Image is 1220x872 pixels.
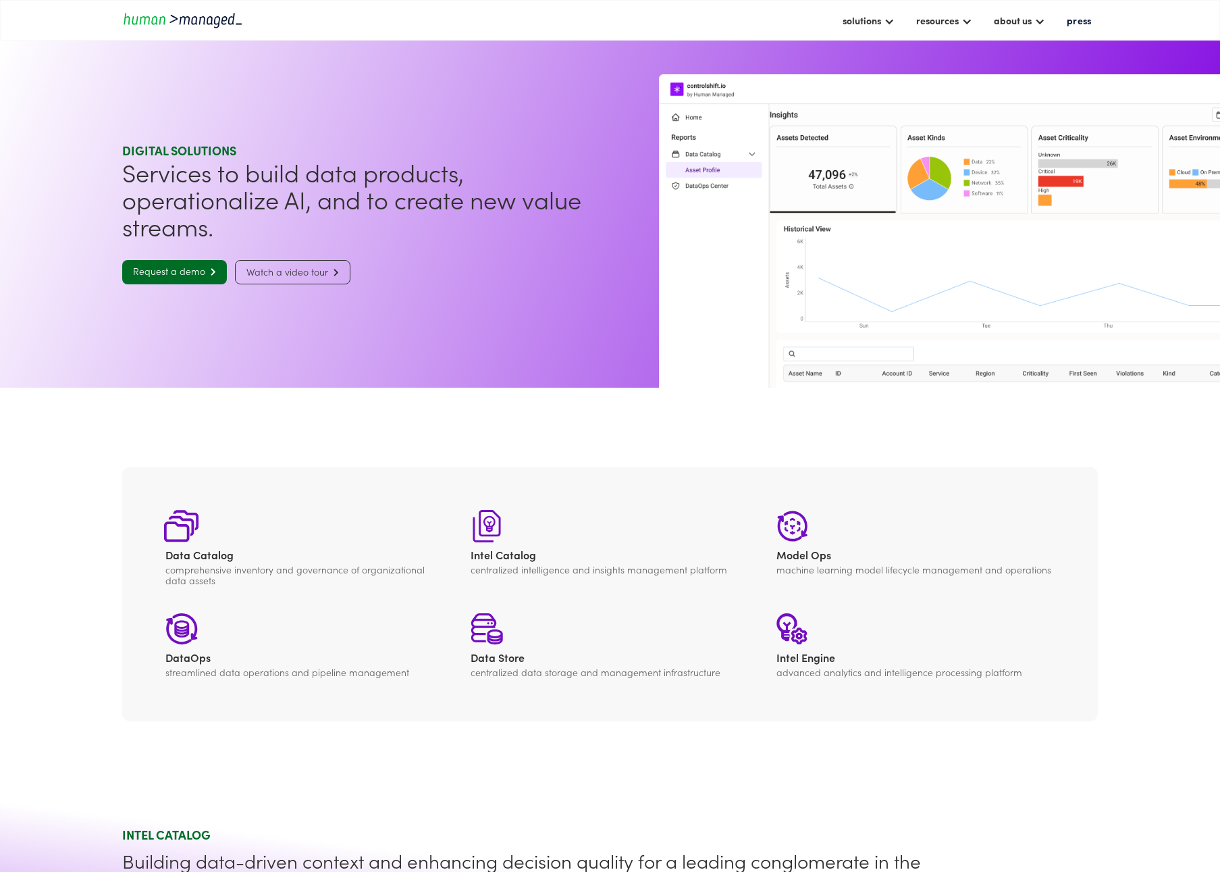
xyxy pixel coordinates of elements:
[205,267,216,276] span: 
[122,260,227,284] a: Request a demo
[328,268,339,277] span: 
[1060,9,1098,32] a: press
[471,650,749,664] div: Data Store
[165,613,444,677] a: DataOpsstreamlined data operations and pipeline management
[122,159,605,240] h1: Services to build data products, operationalize AI, and to create new value streams.
[843,12,881,28] div: solutions
[471,510,749,586] a: Intel Catalogcentralized intelligence and insights management platform
[776,667,1055,677] div: advanced analytics and intelligence processing platform
[916,12,959,28] div: resources
[122,11,244,29] a: home
[909,9,979,32] div: resources
[776,548,1055,561] div: Model Ops
[987,9,1052,32] div: about us
[994,12,1032,28] div: about us
[776,650,1055,664] div: Intel Engine
[165,548,444,561] div: Data Catalog
[122,827,1098,843] div: intel catalog
[235,260,350,284] a: Watch a video tour
[471,613,749,677] a: Data Storecentralized data storage and management infrastructure
[776,613,1055,677] a: Intel Engineadvanced analytics and intelligence processing platform
[471,548,749,561] div: Intel Catalog
[165,564,444,586] div: comprehensive inventory and governance of organizational data assets
[122,143,605,159] div: Digital SOLUTIONS
[776,510,1055,586] a: Model Opsmachine learning model lifecycle management and operations
[471,667,749,677] div: centralized data storage and management infrastructure
[776,564,1055,575] div: machine learning model lifecycle management and operations
[165,650,444,664] div: DataOps
[836,9,901,32] div: solutions
[165,510,444,586] a: Data Catalogcomprehensive inventory and governance of organizational data assets
[471,564,749,575] div: centralized intelligence and insights management platform
[165,667,444,677] div: streamlined data operations and pipeline management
